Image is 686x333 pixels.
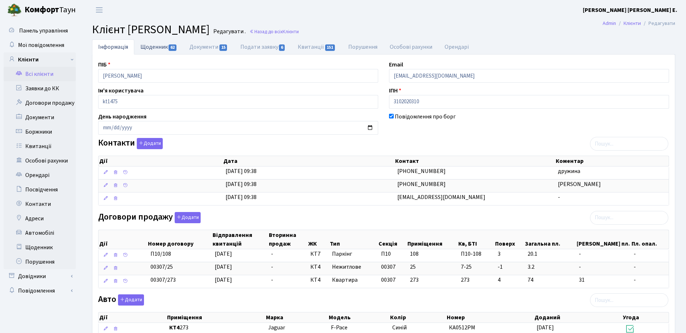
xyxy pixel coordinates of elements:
a: Клієнти [624,20,641,27]
span: Синій [392,324,407,332]
a: Додати [135,137,163,150]
span: 6 [279,44,285,51]
th: Доданий [534,312,622,323]
span: [PHONE_NUMBER] [397,180,446,188]
span: [DATE] 09:38 [226,180,257,188]
span: - [271,263,273,271]
a: Всі клієнти [4,67,76,81]
a: Квитанції [4,139,76,153]
span: П10 [381,250,391,258]
label: Ім'я користувача [98,86,144,95]
a: Панель управління [4,23,76,38]
a: Договори продажу [4,96,76,110]
th: Номер договору [147,230,212,249]
label: День народження [98,112,147,121]
img: logo.png [7,3,22,17]
th: Загальна пл. [524,230,576,249]
span: 25 [410,263,416,271]
a: [PERSON_NAME] [PERSON_NAME] Е. [583,6,677,14]
th: Модель [328,312,389,323]
span: П10-108 [461,250,492,258]
input: Пошук... [590,293,668,307]
th: Контакт [394,156,555,166]
span: - [271,276,273,284]
span: 74 [528,276,573,284]
th: Кв, БТІ [458,230,494,249]
th: Відправлення квитанцій [212,230,268,249]
a: Орендарі [438,39,475,55]
label: Контакти [98,138,163,149]
label: Повідомлення про борг [395,112,456,121]
button: Переключити навігацію [90,4,108,16]
li: Редагувати [641,20,675,27]
span: Клієнт [PERSON_NAME] [92,21,210,38]
span: - [579,263,628,271]
span: F-Pace [331,324,348,332]
th: Дії [99,156,223,166]
th: [PERSON_NAME] пл. [576,230,631,249]
span: Панель управління [19,27,68,35]
span: Квартира [332,276,375,284]
span: [DATE] 09:38 [226,193,257,201]
span: 15 [219,44,227,51]
span: [DATE] [537,324,554,332]
span: Таун [25,4,76,16]
span: - [558,193,560,201]
span: 62 [169,44,176,51]
span: 00307/273 [150,276,176,284]
span: КА0512РМ [449,324,475,332]
th: Марка [265,312,328,323]
span: [PHONE_NUMBER] [397,167,446,175]
span: 151 [325,44,335,51]
span: [DATE] 09:38 [226,167,257,175]
span: Мої повідомлення [18,41,64,49]
span: 00307 [381,263,396,271]
span: Клієнти [283,28,299,35]
span: КТ4 [310,276,326,284]
a: Автомобілі [4,226,76,240]
th: Вторинна продаж [268,230,307,249]
a: Admin [603,20,616,27]
a: Особові рахунки [384,39,438,55]
span: КТ7 [310,250,326,258]
a: Додати [173,211,201,223]
button: Авто [118,294,144,306]
span: 273 [461,276,492,284]
label: Авто [98,294,144,306]
b: Комфорт [25,4,59,16]
span: 00307 [381,276,396,284]
th: ЖК [307,230,329,249]
span: 108 [410,250,419,258]
span: - [634,250,666,258]
th: Тип [329,230,378,249]
th: Коментар [555,156,669,166]
th: Дата [223,156,394,166]
a: Особові рахунки [4,153,76,168]
button: Контакти [137,138,163,149]
span: 4 [498,276,522,284]
a: Подати заявку [234,39,292,55]
span: - [271,250,273,258]
a: Щоденник [4,240,76,255]
span: [PERSON_NAME] [558,180,601,188]
a: Назад до всіхКлієнти [249,28,299,35]
span: 3.2 [528,263,573,271]
a: Заявки до КК [4,81,76,96]
span: Нежитлове [332,263,375,271]
a: Адреси [4,211,76,226]
span: [DATE] [215,250,232,258]
th: Приміщення [407,230,458,249]
button: Договори продажу [175,212,201,223]
nav: breadcrumb [592,16,686,31]
span: [DATE] [215,276,232,284]
a: Боржники [4,125,76,139]
span: Паркінг [332,250,375,258]
span: 273 [410,276,419,284]
th: Номер [446,312,533,323]
span: - [579,250,628,258]
a: Клієнти [4,52,76,67]
small: Редагувати . [212,28,246,35]
th: Угода [622,312,669,323]
span: - [634,263,666,271]
a: Документи [4,110,76,125]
